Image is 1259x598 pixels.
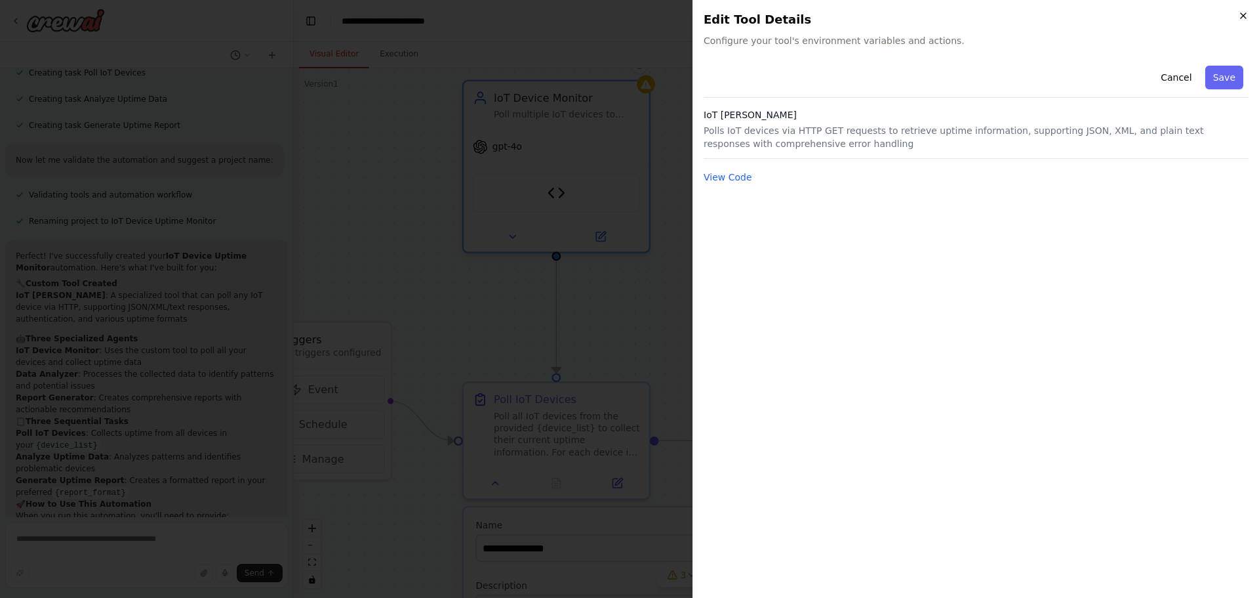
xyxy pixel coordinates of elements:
[704,108,1249,121] h3: IoT [PERSON_NAME]
[704,34,1249,47] span: Configure your tool's environment variables and actions.
[1153,66,1199,89] button: Cancel
[1205,66,1243,89] button: Save
[704,171,752,184] button: View Code
[704,11,1249,29] h2: Edit Tool Details
[704,124,1249,150] p: Polls IoT devices via HTTP GET requests to retrieve uptime information, supporting JSON, XML, and...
